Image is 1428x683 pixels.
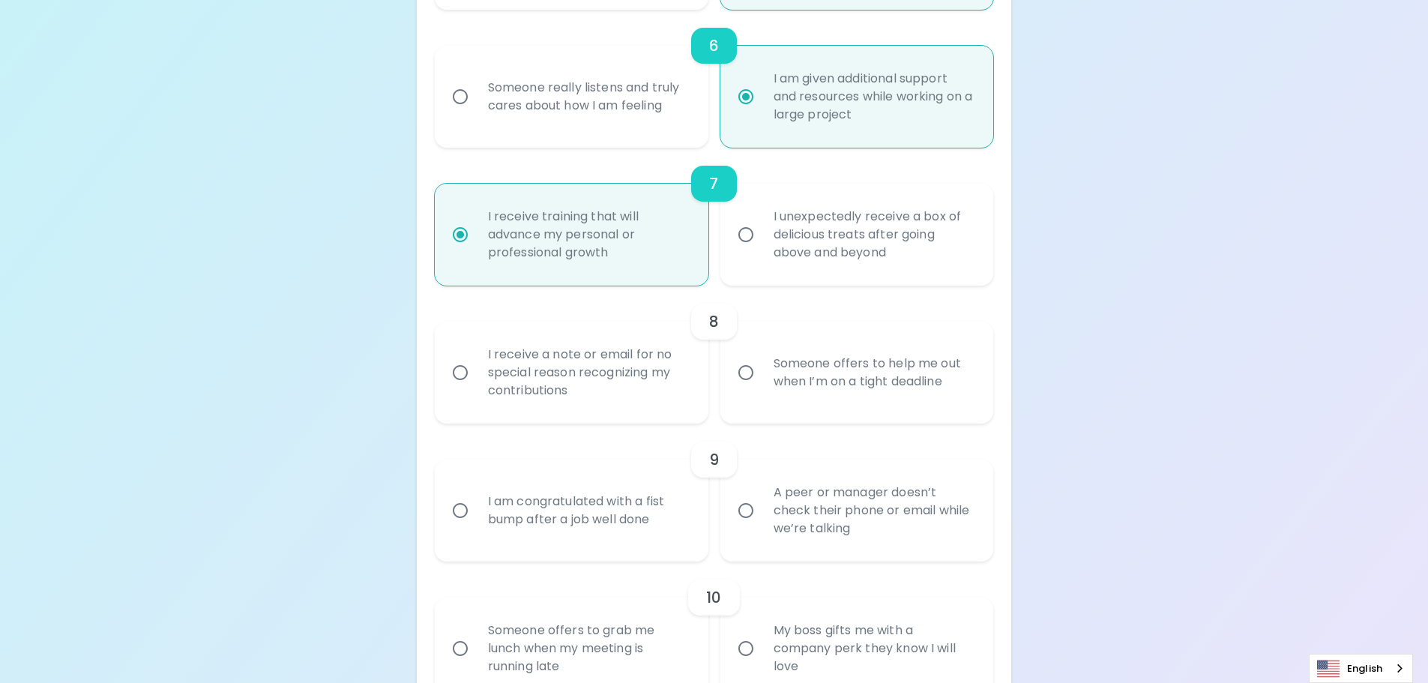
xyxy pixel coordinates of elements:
[762,466,986,556] div: A peer or manager doesn’t check their phone or email while we’re talking
[1309,654,1413,683] aside: Language selected: English
[476,328,700,418] div: I receive a note or email for no special reason recognizing my contributions
[709,310,719,334] h6: 8
[762,337,986,409] div: Someone offers to help me out when I’m on a tight deadline
[709,448,719,472] h6: 9
[435,148,994,286] div: choice-group-check
[1309,654,1413,683] div: Language
[1310,655,1412,682] a: English
[706,586,721,610] h6: 10
[476,61,700,133] div: Someone really listens and truly cares about how I am feeling
[762,52,986,142] div: I am given additional support and resources while working on a large project
[435,424,994,562] div: choice-group-check
[476,190,700,280] div: I receive training that will advance my personal or professional growth
[476,475,700,547] div: I am congratulated with a fist bump after a job well done
[709,34,719,58] h6: 6
[709,172,718,196] h6: 7
[435,286,994,424] div: choice-group-check
[762,190,986,280] div: I unexpectedly receive a box of delicious treats after going above and beyond
[435,10,994,148] div: choice-group-check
